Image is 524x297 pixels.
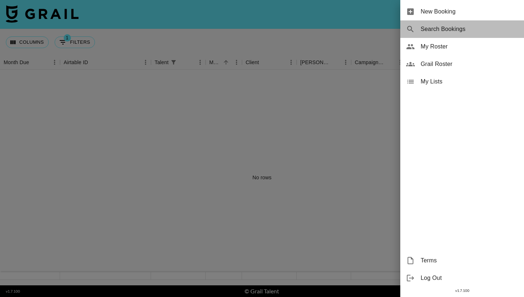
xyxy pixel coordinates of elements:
[421,60,518,69] span: Grail Roster
[400,252,524,269] div: Terms
[421,77,518,86] span: My Lists
[400,38,524,55] div: My Roster
[400,3,524,20] div: New Booking
[421,274,518,282] span: Log Out
[400,55,524,73] div: Grail Roster
[421,7,518,16] span: New Booking
[400,20,524,38] div: Search Bookings
[421,256,518,265] span: Terms
[421,25,518,34] span: Search Bookings
[400,73,524,90] div: My Lists
[400,287,524,294] div: v 1.7.100
[400,269,524,287] div: Log Out
[421,42,518,51] span: My Roster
